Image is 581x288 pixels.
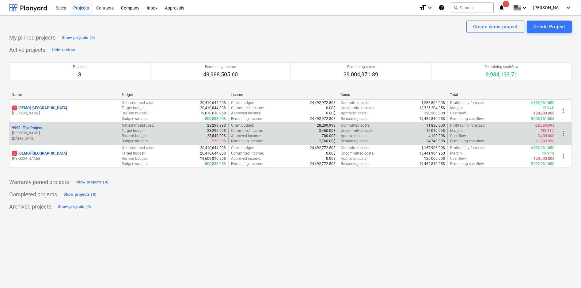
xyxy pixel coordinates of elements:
[533,111,554,116] p: -120,200.00$
[231,100,254,106] p: Client budget :
[122,123,154,128] p: Net estimated cost :
[542,151,554,156] p: 19.94%
[200,151,226,156] p: 20,410,644.00$
[426,123,445,128] p: 11,830.00$
[533,156,554,161] p: -120,000.00$
[560,130,567,137] span: more_vert
[122,111,148,116] p: Revised budget :
[450,139,485,144] p: Remaining cashflow :
[419,4,426,11] i: format_size
[340,93,445,97] div: Costs
[550,259,581,288] iframe: Chat Widget
[12,93,116,97] div: Name
[341,145,370,151] p: Committed costs :
[203,64,238,70] p: Remaining income
[9,34,55,41] p: My pinned projects
[52,47,75,54] div: Hide section
[450,100,485,106] p: Profitability forecast :
[503,1,509,7] span: 11
[531,145,554,151] p: 4,882,961.85$
[200,106,226,111] p: 20,410,844.00$
[122,161,149,167] p: Budget variance :
[62,34,95,41] div: Show projects (0)
[122,145,154,151] p: Net estimated cost :
[341,123,370,128] p: Committed costs :
[341,100,370,106] p: Committed costs :
[426,4,434,11] i: keyboard_arrow_down
[439,4,445,11] i: Knowledge base
[122,151,146,156] p: Target budget :
[231,93,336,97] div: Income
[419,161,445,167] p: 19,489,810.95$
[341,111,367,116] p: Approved costs :
[62,190,98,199] button: Show projects (0)
[450,116,485,121] p: Remaining cashflow :
[200,156,226,161] p: 19,609,810.95$
[310,161,336,167] p: 24,492,772.80$
[122,139,149,144] p: Budget variance :
[450,161,485,167] p: Remaining cashflow :
[326,106,336,111] p: 0.00$
[231,139,263,144] p: Remaining income :
[542,106,554,111] p: 19.94%
[9,203,51,210] p: Archived projects
[12,151,67,156] p: [DEMO] [GEOGRAPHIC_DATA]
[521,4,528,11] i: keyboard_arrow_down
[12,125,116,141] div: 9999 -Test Project[PERSON_NAME][DATE]-[DATE]
[319,139,336,144] p: 2,760.00$
[344,64,378,70] p: Remaining costs
[466,21,524,33] button: Create demo project
[326,151,336,156] p: 0.00$
[231,123,254,128] p: Client budget :
[12,106,17,110] span: 3
[341,133,367,139] p: Approved costs :
[533,5,564,10] span: [PERSON_NAME]
[231,145,254,151] p: Client budget :
[207,123,226,128] p: 28,299.99$
[231,151,264,156] p: Committed income :
[200,145,226,151] p: 20,410,644.00$
[231,133,261,139] p: Approved income :
[207,133,226,139] p: 28,849.99$
[73,64,86,70] p: Projects
[424,156,445,161] p: 120,000.00$
[560,107,567,114] span: more_vert
[537,133,554,139] p: -3,400.00$
[450,156,467,161] p: Cashflow :
[419,116,445,121] p: 19,489,810.95$
[12,106,67,111] p: [DEMO] [GEOGRAPHIC_DATA]
[341,139,369,144] p: Remaining costs :
[450,151,463,156] p: Margin :
[122,106,146,111] p: Target budget :
[499,4,505,11] i: notifications
[310,116,336,121] p: 24,492,972.80$
[12,106,116,116] div: 3[DEMO] [GEOGRAPHIC_DATA][PERSON_NAME]
[454,5,458,10] span: search
[122,133,148,139] p: Revised budget :
[428,133,445,139] p: 4,100.00$
[473,23,518,31] div: Create demo project
[211,139,226,144] p: -550.00$
[317,123,336,128] p: 28,299.99$
[426,139,445,144] p: 24,749.99$
[74,177,110,187] button: Show projects (0)
[451,2,494,13] button: Search
[310,100,336,106] p: 24,492,972.80$
[341,106,374,111] p: Uncommitted costs :
[535,123,554,128] p: -25,389.99$
[12,151,17,156] span: 3
[231,161,263,167] p: Remaining income :
[122,156,148,161] p: Revised budget :
[531,161,554,167] p: 5,002,961.85$
[12,131,116,136] p: [PERSON_NAME]
[122,100,154,106] p: Net estimated cost :
[205,161,226,167] p: 800,833.05$
[231,106,264,111] p: Committed income :
[341,116,369,121] p: Remaining costs :
[341,161,369,167] p: Remaining costs :
[531,116,554,121] p: 5,003,161.85$
[534,23,565,31] div: Create Project
[58,203,91,210] div: Show projects (0)
[344,71,378,78] p: 39,004,371.89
